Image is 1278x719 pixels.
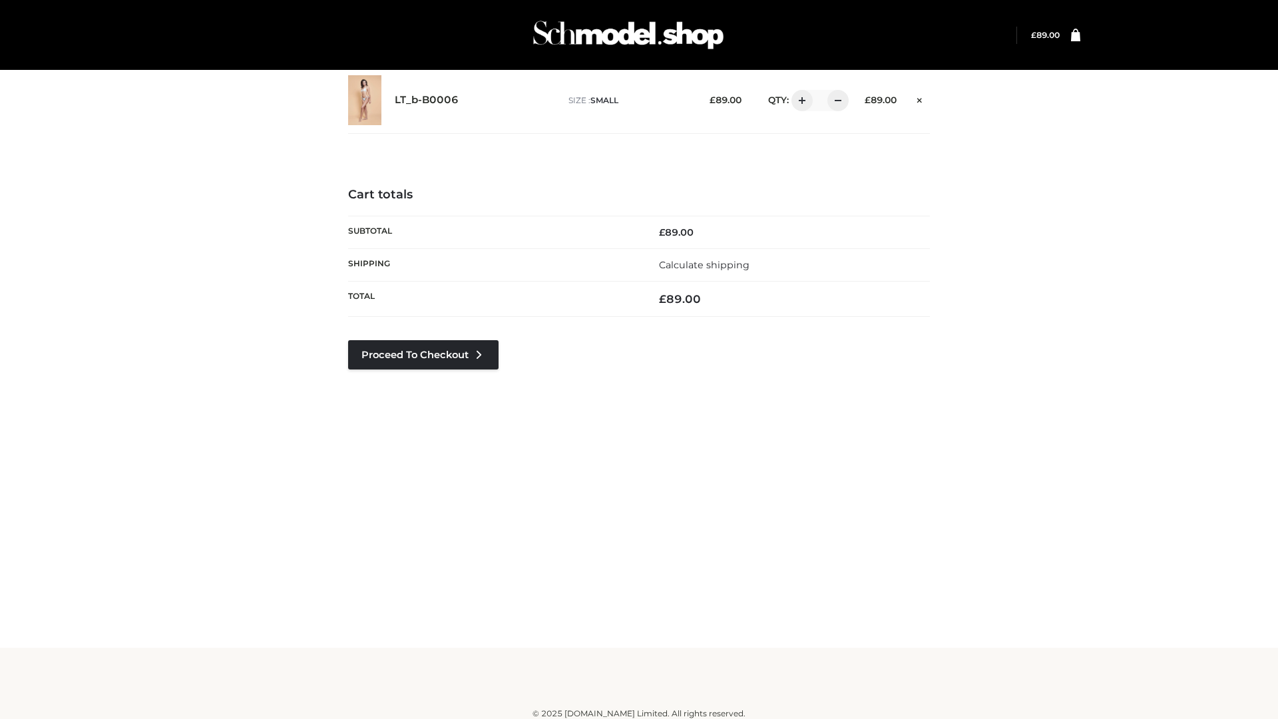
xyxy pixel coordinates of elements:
span: £ [659,226,665,238]
img: Schmodel Admin 964 [529,9,728,61]
a: Calculate shipping [659,259,749,271]
bdi: 89.00 [1031,30,1060,40]
h4: Cart totals [348,188,930,202]
span: £ [865,95,871,105]
div: QTY: [755,90,844,111]
bdi: 89.00 [865,95,897,105]
bdi: 89.00 [710,95,742,105]
span: £ [710,95,716,105]
a: LT_b-B0006 [395,94,459,107]
a: £89.00 [1031,30,1060,40]
a: Remove this item [910,90,930,107]
th: Total [348,282,639,317]
span: £ [1031,30,1036,40]
th: Shipping [348,248,639,281]
th: Subtotal [348,216,639,248]
span: SMALL [590,95,618,105]
p: size : [568,95,689,107]
a: Proceed to Checkout [348,340,499,369]
bdi: 89.00 [659,292,701,306]
bdi: 89.00 [659,226,694,238]
img: LT_b-B0006 - SMALL [348,75,381,125]
span: £ [659,292,666,306]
